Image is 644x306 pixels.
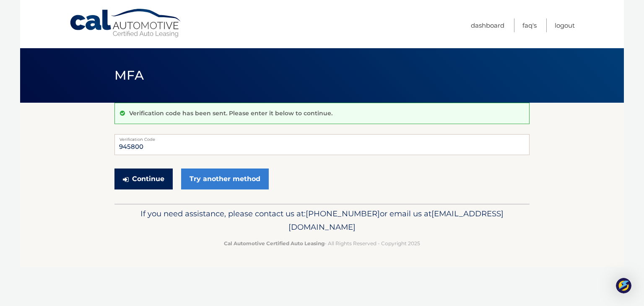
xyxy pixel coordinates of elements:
[114,134,530,155] input: Verification Code
[129,109,332,117] p: Verification code has been sent. Please enter it below to continue.
[224,240,325,246] strong: Cal Automotive Certified Auto Leasing
[114,67,144,83] span: MFA
[114,169,173,189] button: Continue
[555,18,575,32] a: Logout
[69,8,182,38] a: Cal Automotive
[522,18,537,32] a: FAQ's
[306,209,380,218] span: [PHONE_NUMBER]
[120,239,524,248] p: - All Rights Reserved - Copyright 2025
[288,209,504,232] span: [EMAIL_ADDRESS][DOMAIN_NAME]
[471,18,504,32] a: Dashboard
[114,134,530,141] label: Verification Code
[120,207,524,234] p: If you need assistance, please contact us at: or email us at
[181,169,269,189] a: Try another method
